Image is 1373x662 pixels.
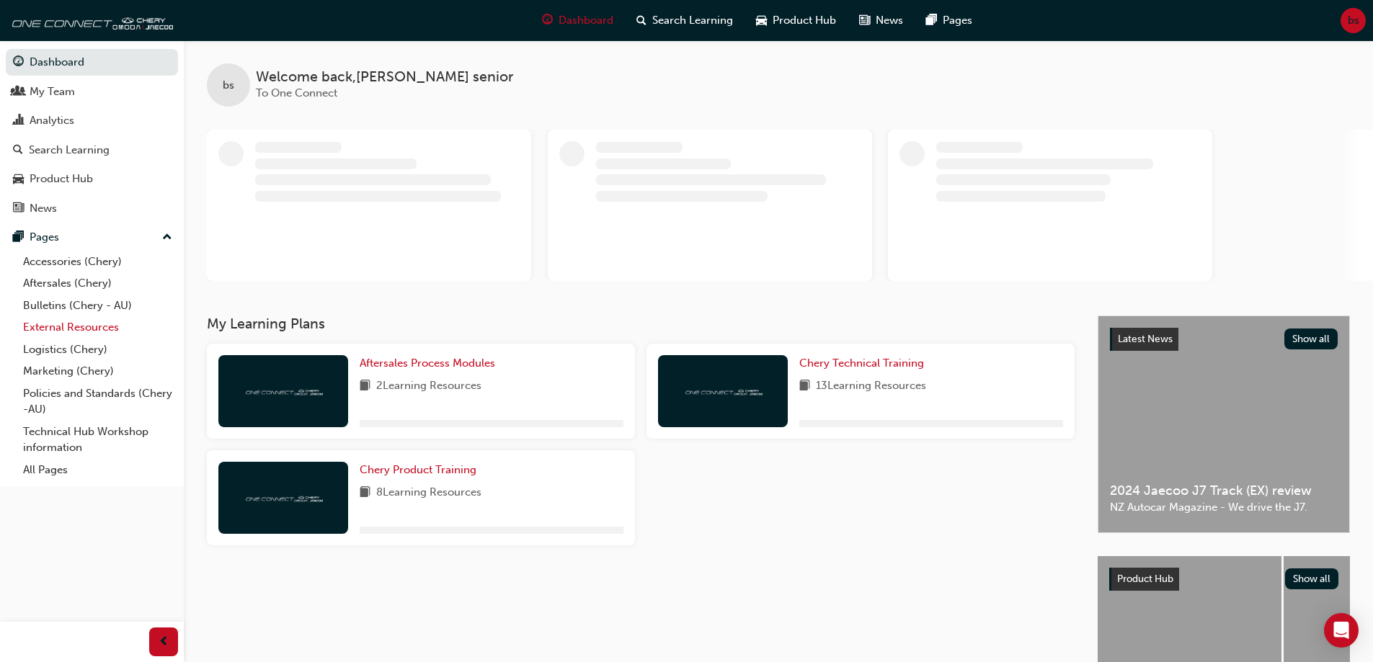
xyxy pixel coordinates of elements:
span: Chery Technical Training [799,357,924,370]
div: Product Hub [30,171,93,187]
a: Aftersales Process Modules [360,355,501,372]
button: Show all [1285,568,1339,589]
a: Search Learning [6,137,178,164]
span: To One Connect [256,86,337,99]
span: 13 Learning Resources [816,377,926,395]
button: DashboardMy TeamAnalyticsSearch LearningProduct HubNews [6,46,178,224]
div: Pages [30,229,59,246]
span: chart-icon [13,115,24,128]
span: book-icon [360,377,370,395]
img: oneconnect [683,384,763,398]
a: External Resources [17,316,178,339]
img: oneconnect [244,384,323,398]
span: book-icon [360,484,370,502]
span: Welcome back , [PERSON_NAME] senior [256,69,513,86]
div: My Team [30,84,75,100]
span: car-icon [756,12,767,30]
span: 8 Learning Resources [376,484,481,502]
span: search-icon [13,144,23,157]
span: guage-icon [542,12,553,30]
button: Pages [6,224,178,251]
span: book-icon [799,377,810,395]
span: news-icon [13,202,24,215]
img: oneconnect [7,6,173,35]
span: guage-icon [13,56,24,69]
span: pages-icon [926,12,937,30]
span: bs [223,77,234,94]
a: Technical Hub Workshop information [17,421,178,459]
a: guage-iconDashboard [530,6,625,35]
span: 2024 Jaecoo J7 Track (EX) review [1110,483,1338,499]
span: Pages [943,12,972,29]
a: Logistics (Chery) [17,339,178,361]
a: Chery Product Training [360,462,482,478]
span: pages-icon [13,231,24,244]
div: Search Learning [29,142,110,158]
a: Product HubShow all [1109,568,1338,591]
span: Search Learning [652,12,733,29]
span: News [876,12,903,29]
span: news-icon [859,12,870,30]
span: Dashboard [559,12,613,29]
div: Open Intercom Messenger [1324,613,1359,648]
span: Product Hub [1117,573,1173,585]
a: Marketing (Chery) [17,360,178,383]
a: Latest NewsShow all2024 Jaecoo J7 Track (EX) reviewNZ Autocar Magazine - We drive the J7. [1098,316,1350,533]
span: bs [1348,12,1359,29]
a: All Pages [17,459,178,481]
span: Aftersales Process Modules [360,357,495,370]
a: My Team [6,79,178,105]
a: Product Hub [6,166,178,192]
span: Chery Product Training [360,463,476,476]
a: pages-iconPages [915,6,984,35]
a: Accessories (Chery) [17,251,178,273]
a: Analytics [6,107,178,134]
a: search-iconSearch Learning [625,6,745,35]
span: 2 Learning Resources [376,377,481,395]
div: Analytics [30,112,74,129]
span: car-icon [13,173,24,186]
span: NZ Autocar Magazine - We drive the J7. [1110,499,1338,516]
a: Aftersales (Chery) [17,272,178,295]
h3: My Learning Plans [207,316,1075,332]
a: news-iconNews [848,6,915,35]
span: up-icon [162,228,172,247]
a: Chery Technical Training [799,355,930,372]
a: News [6,195,178,222]
a: Bulletins (Chery - AU) [17,295,178,317]
span: Product Hub [773,12,836,29]
button: bs [1341,8,1366,33]
span: Latest News [1118,333,1173,345]
a: Dashboard [6,49,178,76]
span: prev-icon [159,633,169,651]
a: car-iconProduct Hub [745,6,848,35]
a: Latest NewsShow all [1110,328,1338,351]
span: people-icon [13,86,24,99]
span: search-icon [636,12,646,30]
img: oneconnect [244,491,323,504]
a: Policies and Standards (Chery -AU) [17,383,178,421]
button: Show all [1284,328,1338,349]
div: News [30,200,57,217]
